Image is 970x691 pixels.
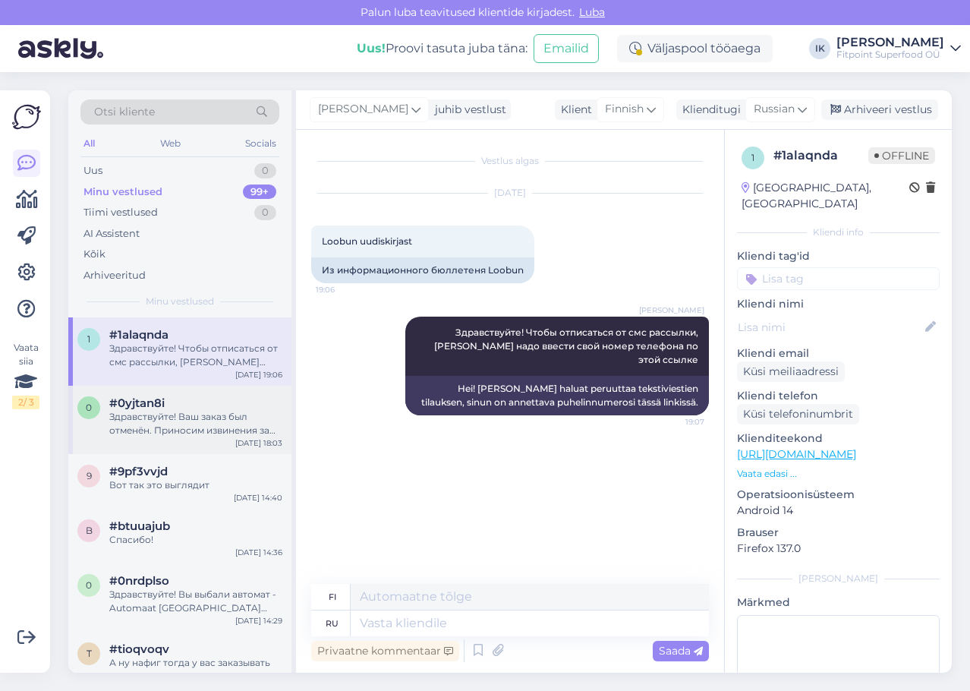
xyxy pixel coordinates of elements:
span: 19:07 [647,416,704,428]
div: juhib vestlust [429,102,506,118]
button: Emailid [534,34,599,63]
div: Vaata siia [12,341,39,409]
div: Kliendi info [737,226,940,239]
div: Vestlus algas [311,154,709,168]
div: Klient [555,102,592,118]
div: Вот так это выглядит [109,478,282,492]
div: [DATE] 14:29 [235,615,282,626]
div: Socials [242,134,279,153]
div: [GEOGRAPHIC_DATA], [GEOGRAPHIC_DATA] [742,180,909,212]
div: [DATE] 14:36 [235,547,282,558]
span: [PERSON_NAME] [318,101,408,118]
b: Uus! [357,41,386,55]
span: Здравствуйте! Чтобы отписаться от смс рассылки, [PERSON_NAME] надо ввести свой номер телефона по ... [434,327,701,365]
span: Russian [754,101,795,118]
p: Kliendi telefon [737,388,940,404]
div: 0 [254,205,276,220]
span: #1alaqnda [109,328,168,342]
div: Arhiveeri vestlus [821,99,938,120]
p: Kliendi nimi [737,296,940,312]
div: Arhiveeritud [83,268,146,283]
div: fi [329,584,336,610]
span: t [87,648,92,659]
div: Hei! [PERSON_NAME] haluat peruuttaa tekstiviestien tilauksen, sinun on annettava puhelinnumerosi ... [405,376,709,415]
a: [URL][DOMAIN_NAME] [737,447,856,461]
div: Väljaspool tööaega [617,35,773,62]
div: AI Assistent [83,226,140,241]
div: Fitpoint Superfood OÜ [836,49,944,61]
img: Askly Logo [12,103,41,131]
div: IK [809,38,830,59]
div: Из информационного бюллетеня Loobun [311,257,534,283]
span: 0 [86,402,92,413]
div: Здравствуйте! Ваш заказ был отменён. Приносим извинения за неудобства с промокодом и работой сайта. [109,410,282,437]
span: #0yjtan8i [109,396,165,410]
div: 2 / 3 [12,396,39,409]
p: Android 14 [737,503,940,519]
div: [PERSON_NAME] [737,572,940,585]
div: Web [157,134,184,153]
div: # 1alaqnda [773,147,868,165]
div: Здравствуйте! Вы выбали автомат - Automaat [GEOGRAPHIC_DATA] Männimäe [GEOGRAPHIC_DATA], [GEOGRAP... [109,588,282,615]
div: Privaatne kommentaar [311,641,459,661]
div: Спасибо! [109,533,282,547]
span: 19:06 [316,284,373,295]
span: Loobun uudiskirjast [322,235,412,247]
p: Vaata edasi ... [737,467,940,481]
p: Firefox 137.0 [737,541,940,557]
span: 0 [86,579,92,591]
span: Finnish [605,101,644,118]
div: Klienditugi [676,102,741,118]
span: Otsi kliente [94,104,155,120]
span: #9pf3vvjd [109,465,168,478]
div: [DATE] 19:06 [235,369,282,380]
a: [PERSON_NAME]Fitpoint Superfood OÜ [836,36,961,61]
span: Minu vestlused [146,295,214,308]
div: А ну нафиг тогда у вас заказывать тогда , пока. [109,656,282,683]
div: [DATE] 18:03 [235,437,282,449]
div: Uus [83,163,102,178]
p: Operatsioonisüsteem [737,487,940,503]
p: Kliendi email [737,345,940,361]
span: 9 [87,470,92,481]
input: Lisa nimi [738,319,922,336]
div: ru [326,611,339,636]
span: Luba [575,5,609,19]
span: Offline [868,147,935,164]
span: b [86,525,93,536]
span: 1 [751,152,754,163]
div: 99+ [243,185,276,200]
div: [PERSON_NAME] [836,36,944,49]
div: Küsi meiliaadressi [737,361,845,382]
span: [PERSON_NAME] [639,304,704,316]
div: Proovi tasuta juba täna: [357,39,528,58]
div: Küsi telefoninumbrit [737,404,859,424]
div: Tiimi vestlused [83,205,158,220]
div: 0 [254,163,276,178]
div: [DATE] 14:40 [234,492,282,503]
span: #tioqvoqv [109,642,169,656]
span: #btuuajub [109,519,170,533]
p: Kliendi tag'id [737,248,940,264]
div: Minu vestlused [83,185,162,200]
input: Lisa tag [737,267,940,290]
span: #0nrdplso [109,574,169,588]
span: Saada [659,644,703,658]
div: [DATE] [311,186,709,200]
p: Klienditeekond [737,431,940,446]
div: Kõik [83,247,106,262]
div: Здравствуйте! Чтобы отписаться от смс рассылки, [PERSON_NAME] надо ввести свой номер телефона по ... [109,342,282,369]
p: Märkmed [737,595,940,611]
span: 1 [87,333,90,345]
p: Brauser [737,525,940,541]
div: All [80,134,98,153]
